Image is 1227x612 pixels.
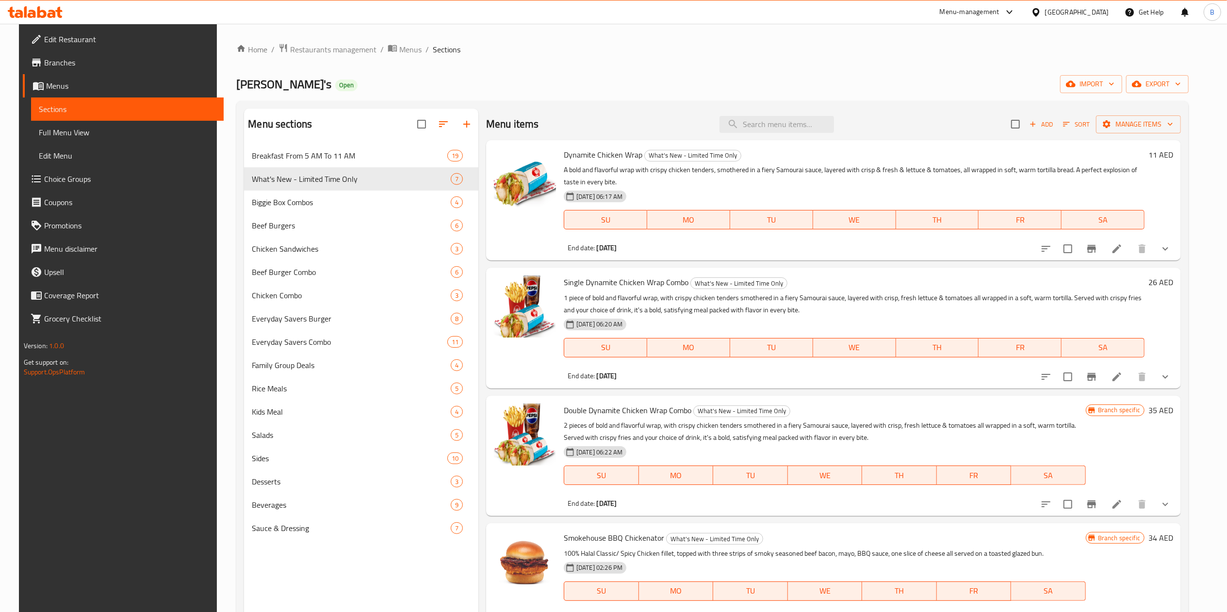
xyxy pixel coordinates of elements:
[448,338,462,347] span: 11
[252,383,451,394] span: Rice Meals
[1130,493,1154,516] button: delete
[651,340,726,354] span: MO
[1005,114,1026,134] span: Select section
[335,81,358,89] span: Open
[568,242,595,254] span: End date:
[1061,117,1092,132] button: Sort
[451,406,463,418] div: items
[451,384,462,393] span: 5
[564,548,1086,560] p: 100% Halal Classic/ Spicy Chicken fillet, topped with three strips of smoky seasoned beef bacon, ...
[451,361,462,370] span: 4
[44,290,216,301] span: Coverage Report
[31,144,224,167] a: Edit Menu
[597,242,617,254] b: [DATE]
[432,113,455,136] span: Sort sections
[730,338,813,357] button: TU
[573,448,626,457] span: [DATE] 06:22 AM
[564,275,688,290] span: Single Dynamite Chicken Wrap Combo
[252,266,451,278] div: Beef Burger Combo
[1015,584,1082,598] span: SA
[252,476,451,487] span: Desserts
[49,339,64,352] span: 1.0.0
[451,476,463,487] div: items
[451,383,463,394] div: items
[451,407,462,417] span: 4
[1104,118,1173,130] span: Manage items
[451,499,463,511] div: items
[862,581,937,601] button: TH
[244,260,478,284] div: Beef Burger Combo6
[1154,365,1177,388] button: show more
[937,581,1012,601] button: FR
[645,150,741,161] span: What's New - Limited Time Only
[982,340,1058,354] span: FR
[1058,239,1078,259] span: Select to update
[252,452,447,464] div: Sides
[252,406,451,418] span: Kids Meal
[1094,533,1144,543] span: Branch specific
[1111,371,1123,383] a: Edit menu item
[1148,531,1173,545] h6: 34 AED
[244,307,478,330] div: Everyday Savers Burger8
[564,419,1086,444] p: 2 pieces of bold and flavorful wrap, with crispy chicken tenders smothered in a fiery Samourai sa...
[643,584,710,598] span: MO
[639,466,714,485] button: MO
[813,210,896,229] button: WE
[1148,403,1173,417] h6: 35 AED
[1028,119,1054,130] span: Add
[244,516,478,540] div: Sauce & Dressing7
[494,403,556,466] img: Double Dynamite Chicken Wrap Combo
[568,370,595,382] span: End date:
[1160,499,1171,510] svg: Show Choices
[44,243,216,255] span: Menu disclaimer
[573,563,626,572] span: [DATE] 02:26 PM
[244,377,478,400] div: Rice Meals5
[44,313,216,324] span: Grocery Checklist
[643,468,710,483] span: MO
[937,466,1012,485] button: FR
[252,290,451,301] span: Chicken Combo
[1062,210,1145,229] button: SA
[568,213,643,227] span: SU
[39,127,216,138] span: Full Menu View
[1148,275,1173,289] h6: 26 AED
[23,28,224,51] a: Edit Restaurant
[1026,117,1057,132] button: Add
[564,466,638,485] button: SU
[564,147,642,162] span: Dynamite Chicken Wrap
[244,493,478,516] div: Beverages9
[252,173,451,185] span: What's New - Limited Time Only
[667,533,763,545] span: What's New - Limited Time Only
[494,275,556,338] img: Single Dynamite Chicken Wrap Combo
[451,221,462,230] span: 6
[568,468,635,483] span: SU
[713,581,788,601] button: TU
[568,497,595,510] span: End date:
[451,290,463,301] div: items
[23,237,224,260] a: Menu disclaimer
[644,150,741,161] div: What's New - Limited Time Only
[252,220,451,231] span: Beef Burgers
[1034,237,1058,260] button: sort-choices
[252,522,451,534] span: Sauce & Dressing
[244,423,478,447] div: Salads5
[23,51,224,74] a: Branches
[447,150,463,161] div: items
[451,524,462,533] span: 7
[252,499,451,511] div: Beverages
[46,80,216,92] span: Menus
[451,291,462,300] span: 3
[451,198,462,207] span: 4
[23,307,224,330] a: Grocery Checklist
[451,175,462,184] span: 7
[23,191,224,214] a: Coupons
[244,354,478,377] div: Family Group Deals4
[451,431,462,440] span: 5
[388,43,422,56] a: Menus
[451,244,462,254] span: 3
[451,429,463,441] div: items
